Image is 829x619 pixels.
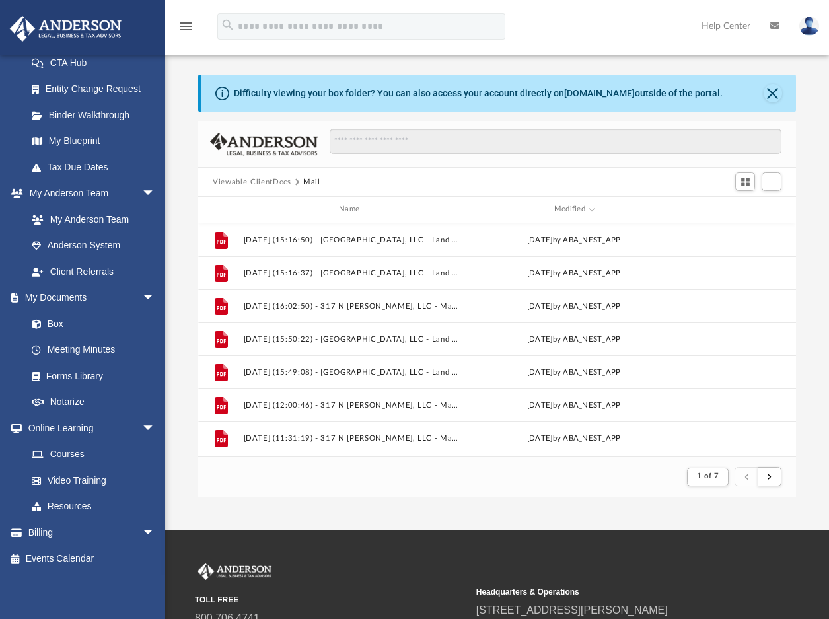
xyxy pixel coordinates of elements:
[6,16,126,42] img: Anderson Advisors Platinum Portal
[303,176,320,188] button: Mail
[195,563,274,580] img: Anderson Advisors Platinum Portal
[18,102,175,128] a: Binder Walkthrough
[687,468,729,486] button: 1 of 7
[178,18,194,34] i: menu
[564,88,635,98] a: [DOMAIN_NAME]
[243,203,460,215] div: Name
[18,467,162,493] a: Video Training
[244,269,460,277] button: [DATE] (15:16:37) - [GEOGRAPHIC_DATA], LLC - Land Trust Documents from [GEOGRAPHIC_DATA] WASTEWAT...
[18,310,162,337] a: Box
[18,76,175,102] a: Entity Change Request
[762,172,781,191] button: Add
[244,368,460,377] button: [DATE] (15:49:08) - [GEOGRAPHIC_DATA], LLC - Land Trust Documents from Jeffersonville Wastewater ...
[735,172,755,191] button: Switch to Grid View
[142,285,168,312] span: arrow_drop_down
[18,337,168,363] a: Meeting Minutes
[9,546,175,572] a: Events Calendar
[195,594,467,606] small: TOLL FREE
[204,203,237,215] div: id
[18,389,168,416] a: Notarize
[764,84,782,102] button: Close
[466,366,682,378] div: [DATE] by ABA_NEST_APP
[466,399,682,411] div: [DATE] by ABA_NEST_APP
[476,586,748,598] small: Headquarters & Operations
[18,363,162,389] a: Forms Library
[18,493,168,520] a: Resources
[244,401,460,410] button: [DATE] (12:00:46) - 317 N [PERSON_NAME], LLC - Mail from [GEOGRAPHIC_DATA] WASTEWATER TREATMENT.pdf
[697,472,719,480] span: 1 of 7
[18,441,168,468] a: Courses
[466,432,682,444] div: [DATE] by ABA_NEST_APP
[18,50,175,76] a: CTA Hub
[466,234,682,246] div: [DATE] by ABA_NEST_APP
[9,415,168,441] a: Online Learningarrow_drop_down
[213,176,291,188] button: Viewable-ClientDocs
[330,129,781,154] input: Search files and folders
[221,18,235,32] i: search
[688,203,781,215] div: id
[244,434,460,443] button: [DATE] (11:31:19) - 317 N [PERSON_NAME], LLC - Mail from [GEOGRAPHIC_DATA] WASTEWATER TREATMENT.pdf
[466,203,682,215] div: Modified
[142,519,168,546] span: arrow_drop_down
[18,206,162,233] a: My Anderson Team
[18,258,168,285] a: Client Referrals
[18,128,168,155] a: My Blueprint
[18,233,168,259] a: Anderson System
[476,604,668,616] a: [STREET_ADDRESS][PERSON_NAME]
[244,236,460,244] button: [DATE] (15:16:50) - [GEOGRAPHIC_DATA], LLC - Land Trust Documents from JEFFERSONVILLE WASTEWATER ...
[142,415,168,442] span: arrow_drop_down
[9,180,168,207] a: My Anderson Teamarrow_drop_down
[244,302,460,310] button: [DATE] (16:02:50) - 317 N [PERSON_NAME], LLC - Mail from [GEOGRAPHIC_DATA] WASTEWATER.pdf
[799,17,819,36] img: User Pic
[198,223,796,456] div: grid
[234,87,723,100] div: Difficulty viewing your box folder? You can also access your account directly on outside of the p...
[178,25,194,34] a: menu
[142,180,168,207] span: arrow_drop_down
[466,300,682,312] div: [DATE] by ABA_NEST_APP
[9,285,168,311] a: My Documentsarrow_drop_down
[466,333,682,345] div: [DATE] by ABA_NEST_APP
[18,154,175,180] a: Tax Due Dates
[466,267,682,279] div: [DATE] by ABA_NEST_APP
[244,335,460,344] button: [DATE] (15:50:22) - [GEOGRAPHIC_DATA], LLC - Land Trust Documents from [GEOGRAPHIC_DATA] Wastewat...
[9,519,175,546] a: Billingarrow_drop_down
